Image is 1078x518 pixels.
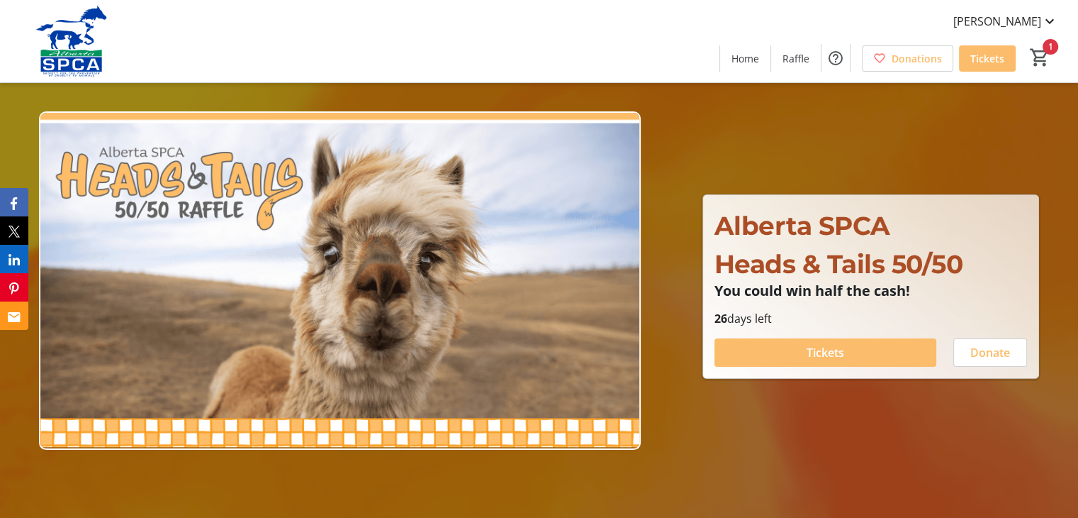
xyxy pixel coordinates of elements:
span: Home [731,51,759,66]
img: Alberta SPCA's Logo [9,6,135,77]
button: Donate [953,338,1027,367]
span: Donations [892,51,942,66]
button: [PERSON_NAME] [942,10,1069,33]
button: Cart [1027,45,1052,70]
button: Tickets [714,338,936,367]
span: [PERSON_NAME] [953,13,1041,30]
span: Tickets [807,344,844,361]
a: Home [720,45,770,72]
span: 26 [714,311,727,326]
img: Campaign CTA Media Photo [39,111,641,451]
button: Help [821,44,850,72]
span: Donate [970,344,1010,361]
span: Heads & Tails 50/50 [714,248,963,280]
span: Alberta SPCA [714,210,890,241]
a: Donations [862,45,953,72]
a: Raffle [771,45,821,72]
p: You could win half the cash! [714,283,1027,299]
p: days left [714,310,1027,327]
a: Tickets [959,45,1016,72]
span: Tickets [970,51,1004,66]
span: Raffle [782,51,809,66]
